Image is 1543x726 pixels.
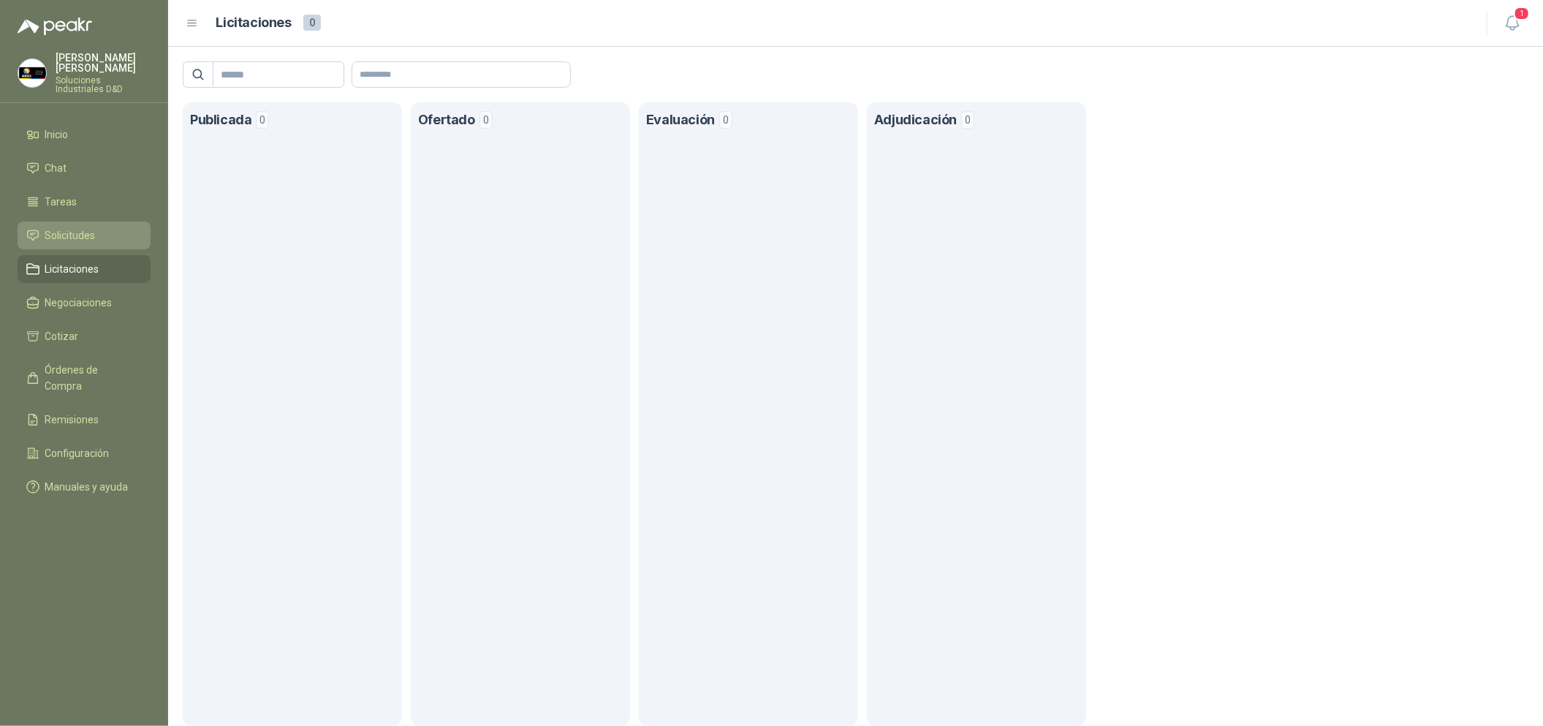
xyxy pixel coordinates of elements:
[45,126,69,143] span: Inicio
[18,188,151,216] a: Tareas
[18,154,151,182] a: Chat
[45,445,110,461] span: Configuración
[256,111,269,129] span: 0
[45,295,113,311] span: Negociaciones
[303,15,321,31] span: 0
[56,76,151,94] p: Soluciones Industriales D&D
[45,194,77,210] span: Tareas
[961,111,974,129] span: 0
[190,110,251,131] h1: Publicada
[18,322,151,350] a: Cotizar
[45,412,99,428] span: Remisiones
[18,406,151,434] a: Remisiones
[45,227,96,243] span: Solicitudes
[18,18,92,35] img: Logo peakr
[45,160,67,176] span: Chat
[18,121,151,148] a: Inicio
[18,356,151,400] a: Órdenes de Compra
[18,59,46,87] img: Company Logo
[18,289,151,317] a: Negociaciones
[56,53,151,73] p: [PERSON_NAME] [PERSON_NAME]
[1499,10,1525,37] button: 1
[45,328,79,344] span: Cotizar
[18,473,151,501] a: Manuales y ayuda
[216,12,292,34] h1: Licitaciones
[18,439,151,467] a: Configuración
[874,110,957,131] h1: Adjudicación
[1514,7,1530,20] span: 1
[479,111,493,129] span: 0
[18,255,151,283] a: Licitaciones
[418,110,475,131] h1: Ofertado
[45,362,137,394] span: Órdenes de Compra
[719,111,732,129] span: 0
[45,261,99,277] span: Licitaciones
[646,110,715,131] h1: Evaluación
[18,222,151,249] a: Solicitudes
[45,479,129,495] span: Manuales y ayuda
